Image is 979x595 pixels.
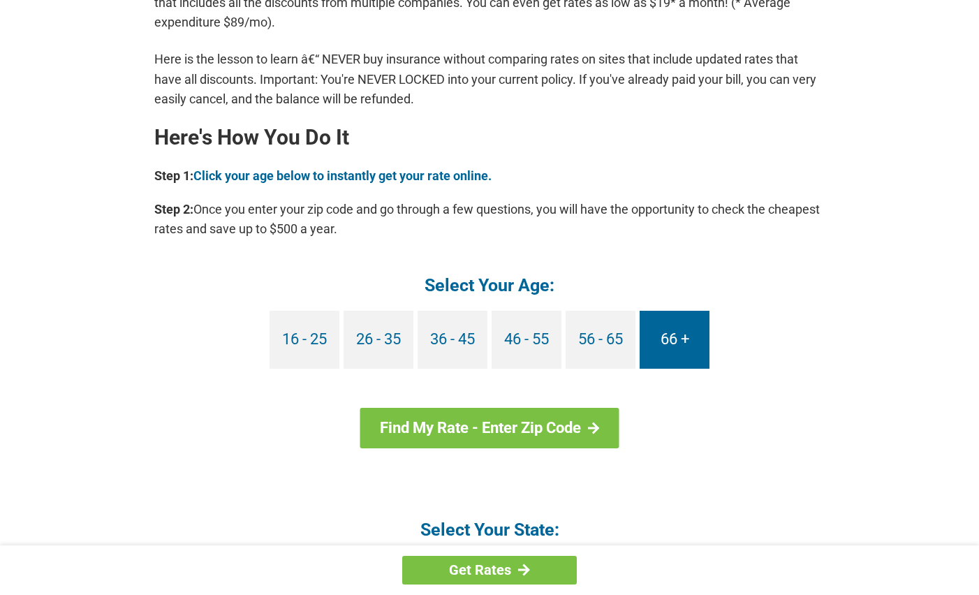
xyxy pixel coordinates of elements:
h4: Select Your State: [154,518,825,541]
a: 56 - 65 [566,311,635,369]
h4: Select Your Age: [154,274,825,297]
h2: Here's How You Do It [154,126,825,149]
b: Step 2: [154,202,193,216]
a: Get Rates [402,556,577,585]
b: Step 1: [154,168,193,183]
a: 26 - 35 [344,311,413,369]
a: Find My Rate - Enter Zip Code [360,408,619,448]
a: 16 - 25 [270,311,339,369]
a: 66 + [640,311,709,369]
a: 46 - 55 [492,311,561,369]
a: Click your age below to instantly get your rate online. [193,168,492,183]
p: Once you enter your zip code and go through a few questions, you will have the opportunity to che... [154,200,825,239]
p: Here is the lesson to learn â€“ NEVER buy insurance without comparing rates on sites that include... [154,50,825,108]
a: 36 - 45 [418,311,487,369]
